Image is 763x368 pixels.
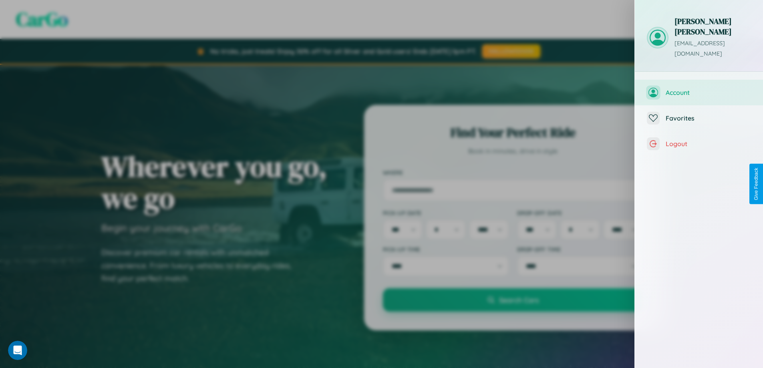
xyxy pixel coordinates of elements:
[8,341,27,360] iframe: Intercom live chat
[635,105,763,131] button: Favorites
[666,88,751,97] span: Account
[753,168,759,200] div: Give Feedback
[674,38,751,59] p: [EMAIL_ADDRESS][DOMAIN_NAME]
[635,131,763,157] button: Logout
[666,114,751,122] span: Favorites
[666,140,751,148] span: Logout
[635,80,763,105] button: Account
[674,16,751,37] h3: [PERSON_NAME] [PERSON_NAME]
